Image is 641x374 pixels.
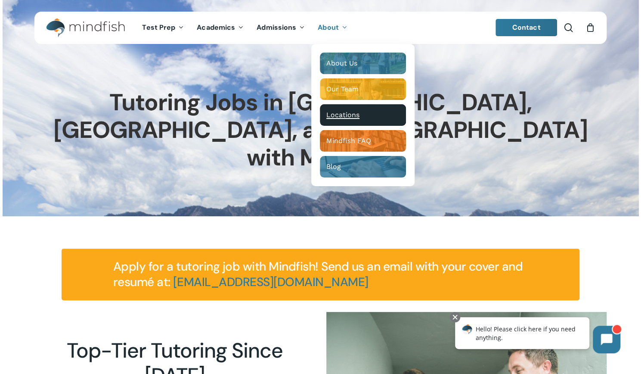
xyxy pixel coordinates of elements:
[320,104,406,126] a: Locations
[326,137,371,145] span: Mindfish FAQ
[326,59,357,67] span: About Us
[173,274,368,290] a: [EMAIL_ADDRESS][DOMAIN_NAME]
[585,23,595,32] a: Cart
[34,12,607,44] header: Main Menu
[326,85,359,93] span: Our Team
[311,24,354,31] a: About
[446,310,629,362] iframe: Chatbot
[320,130,406,152] a: Mindfish FAQ
[136,12,353,44] nav: Main Menu
[318,23,339,32] span: About
[190,24,250,31] a: Academics
[512,23,541,32] span: Contact
[257,23,296,32] span: Admissions
[197,23,235,32] span: Academics
[320,78,406,100] a: Our Team
[320,156,406,178] a: Blog
[250,24,311,31] a: Admissions
[113,259,523,290] span: Apply for a tutoring job with Mindfish! Send us an email with your cover and resumé at:
[495,19,557,36] a: Contact
[320,53,406,74] a: About Us
[142,23,175,32] span: Test Prep
[326,111,359,119] span: Locations
[136,24,190,31] a: Test Prep
[53,87,588,173] span: Tutoring Jobs in [GEOGRAPHIC_DATA], [GEOGRAPHIC_DATA], and [GEOGRAPHIC_DATA] with Mindfish
[326,162,341,171] span: Blog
